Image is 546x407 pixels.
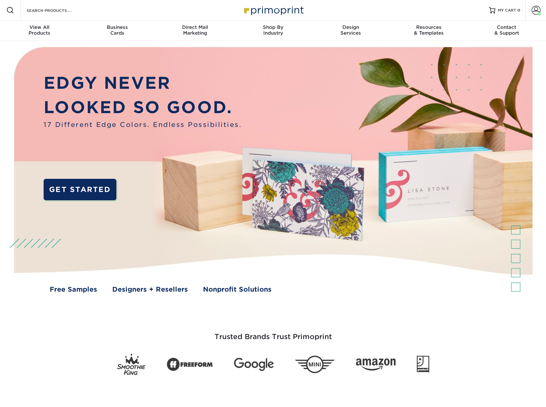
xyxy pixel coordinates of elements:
[312,21,390,41] a: DesignServices
[1,24,79,30] span: View All
[156,24,234,30] span: Direct Mail
[1,21,79,41] a: View AllProducts
[417,356,429,373] img: Goodwill
[295,356,335,373] img: Mini
[390,24,468,30] span: Resources
[50,285,97,295] a: Free Samples
[468,21,546,41] a: Contact& Support
[498,8,516,13] span: MY CART
[203,285,272,295] a: Nonprofit Solutions
[26,6,88,14] input: SEARCH PRODUCTS.....
[167,354,213,375] img: Freeform
[234,24,312,36] div: Industry
[468,24,546,36] div: & Support
[241,3,305,17] img: Primoprint
[390,24,468,36] div: & Templates
[78,24,156,36] div: Cards
[517,8,520,12] span: 0
[78,21,156,41] a: BusinessCards
[86,317,461,349] h3: Trusted Brands Trust Primoprint
[356,359,396,371] img: Amazon
[468,24,546,30] span: Contact
[1,24,79,36] div: Products
[156,24,234,36] div: Marketing
[312,24,390,30] span: Design
[112,285,188,295] a: Designers + Resellers
[44,71,242,96] p: EDGY NEVER
[234,358,274,371] img: Google
[44,95,242,120] p: LOOKED SO GOOD.
[117,354,146,375] img: Smoothie King
[312,24,390,36] div: Services
[44,179,116,200] a: GET STARTED
[156,21,234,41] a: Direct MailMarketing
[234,24,312,30] span: Shop By
[234,21,312,41] a: Shop ByIndustry
[390,21,468,41] a: Resources& Templates
[44,120,242,130] span: 17 Different Edge Colors. Endless Possibilities.
[78,24,156,30] span: Business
